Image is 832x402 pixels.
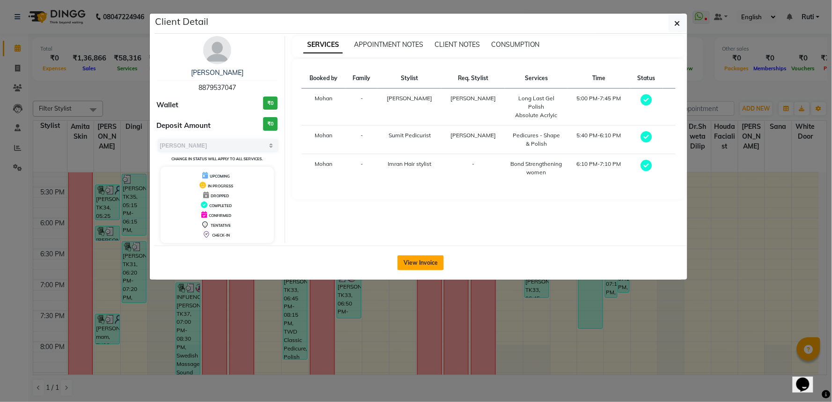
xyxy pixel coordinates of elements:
th: Req. Stylist [442,68,505,89]
span: Sumit Pedicurist [389,132,431,139]
span: [PERSON_NAME] [450,95,496,102]
span: SERVICES [303,37,343,53]
span: 8879537047 [199,83,236,92]
td: Mohan [302,154,346,183]
h5: Client Detail [155,15,209,29]
small: Change in status will apply to all services. [171,156,263,161]
span: UPCOMING [210,174,230,179]
th: Family [346,68,378,89]
span: CHECK-IN [212,233,230,238]
div: Absolute Acrlyic [510,111,562,119]
span: COMPLETED [209,203,232,208]
span: [PERSON_NAME] [387,95,433,102]
td: 5:00 PM-7:45 PM [568,89,630,126]
h3: ₹0 [263,97,278,110]
td: Mohan [302,89,346,126]
div: Long Last Gel Polish [510,94,562,111]
span: TENTATIVE [211,223,231,228]
div: Pedicures - Shape & Polish [510,131,562,148]
th: Stylist [378,68,442,89]
span: CLIENT NOTES [434,40,480,49]
span: [PERSON_NAME] [450,132,496,139]
h3: ₹0 [263,117,278,131]
button: View Invoice [398,255,444,270]
span: DROPPED [211,194,229,198]
th: Time [568,68,630,89]
span: Deposit Amount [157,120,211,131]
td: - [442,154,505,183]
th: Services [505,68,567,89]
div: Bond Strengthening women [510,160,562,177]
a: [PERSON_NAME] [191,68,243,77]
span: Imran Hair stylist [388,160,432,167]
span: CONFIRMED [209,213,231,218]
th: Status [630,68,663,89]
img: avatar [203,36,231,64]
td: 5:40 PM-6:10 PM [568,126,630,154]
td: - [346,89,378,126]
span: APPOINTMENT NOTES [354,40,423,49]
td: - [346,126,378,154]
span: IN PROGRESS [208,184,233,188]
th: Booked by [302,68,346,89]
span: Wallet [157,100,179,111]
td: Mohan [302,126,346,154]
span: CONSUMPTION [491,40,540,49]
iframe: chat widget [793,365,823,393]
td: - [346,154,378,183]
td: 6:10 PM-7:10 PM [568,154,630,183]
